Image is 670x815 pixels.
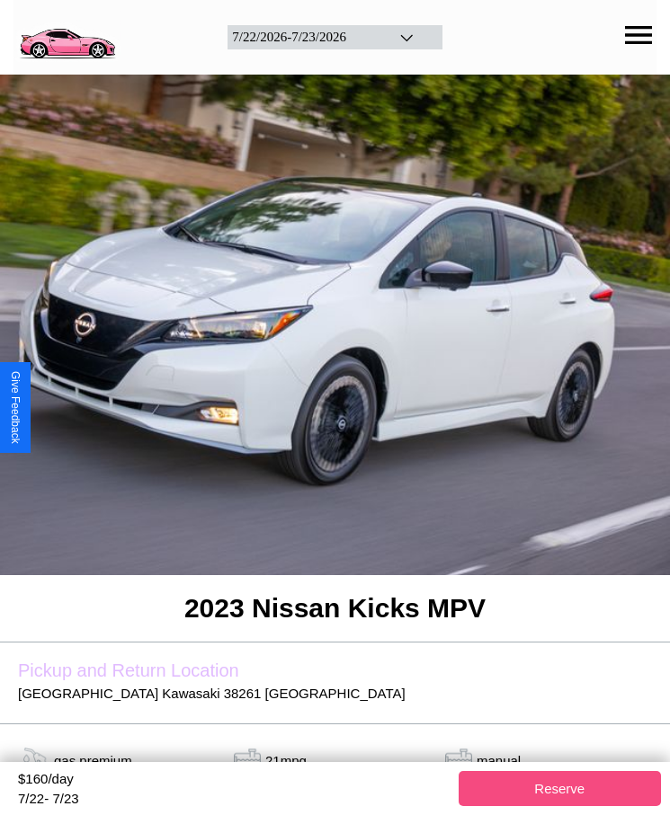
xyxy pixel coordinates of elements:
div: 7 / 22 - 7 / 23 [18,791,450,806]
label: Pickup and Return Location [18,660,652,681]
p: manual [477,749,521,773]
p: 21 mpg [265,749,307,773]
p: [GEOGRAPHIC_DATA] Kawasaki 38261 [GEOGRAPHIC_DATA] [18,681,652,705]
img: gas [18,747,54,774]
div: $ 160 /day [18,771,450,791]
p: gas premium [54,749,132,773]
img: gas [441,747,477,774]
button: Reserve [459,771,662,806]
img: logo [13,9,121,62]
div: Give Feedback [9,371,22,444]
div: 7 / 22 / 2026 - 7 / 23 / 2026 [232,30,376,45]
img: tank [229,747,265,774]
